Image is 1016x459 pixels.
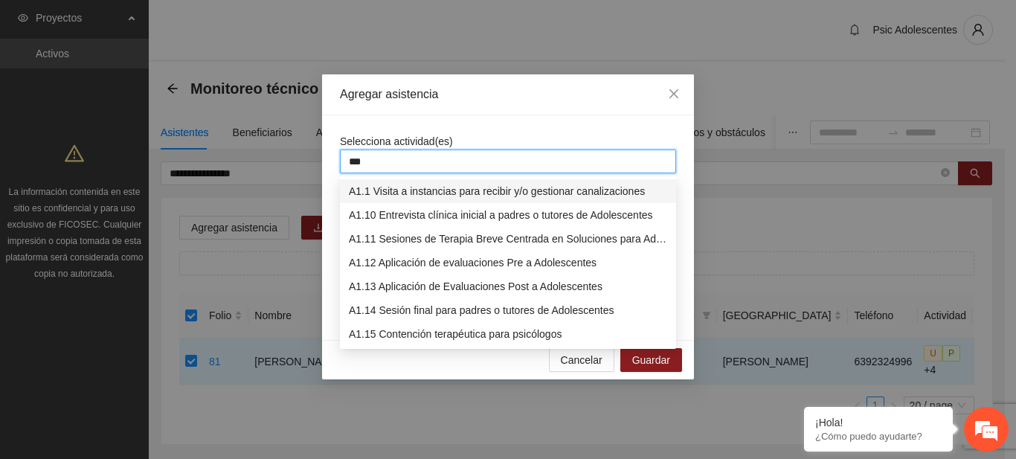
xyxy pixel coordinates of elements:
[349,326,667,342] div: A1.15 Contención terapéutica para psicólogos
[349,254,667,271] div: A1.12 Aplicación de evaluaciones Pre a Adolescentes
[340,203,676,227] div: A1.10 Entrevista clínica inicial a padres o tutores de Adolescentes
[349,207,667,223] div: A1.10 Entrevista clínica inicial a padres o tutores de Adolescentes
[349,302,667,318] div: A1.14 Sesión final para padres o tutores de Adolescentes
[349,231,667,247] div: A1.11 Sesiones de Terapia Breve Centrada en Soluciones para Adolescentes
[668,88,680,100] span: close
[632,352,670,368] span: Guardar
[654,74,694,115] button: Close
[244,7,280,43] div: Minimizar ventana de chat en vivo
[340,275,676,298] div: A1.13 Aplicación de Evaluaciones Post a Adolescentes
[620,348,682,372] button: Guardar
[815,431,942,442] p: ¿Cómo puedo ayudarte?
[340,86,676,103] div: Agregar asistencia
[340,251,676,275] div: A1.12 Aplicación de evaluaciones Pre a Adolescentes
[815,417,942,428] div: ¡Hola!
[340,322,676,346] div: A1.15 Contención terapéutica para psicólogos
[77,76,250,95] div: Chatee con nosotros ahora
[349,183,667,199] div: A1.1 Visita a instancias para recibir y/o gestionar canalizaciones
[7,303,283,355] textarea: Escriba su mensaje y pulse “Intro”
[340,179,676,203] div: A1.1 Visita a instancias para recibir y/o gestionar canalizaciones
[349,278,667,295] div: A1.13 Aplicación de Evaluaciones Post a Adolescentes
[561,352,602,368] span: Cancelar
[86,147,205,297] span: Estamos en línea.
[340,135,453,147] span: Selecciona actividad(es)
[340,298,676,322] div: A1.14 Sesión final para padres o tutores de Adolescentes
[549,348,614,372] button: Cancelar
[340,227,676,251] div: A1.11 Sesiones de Terapia Breve Centrada en Soluciones para Adolescentes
